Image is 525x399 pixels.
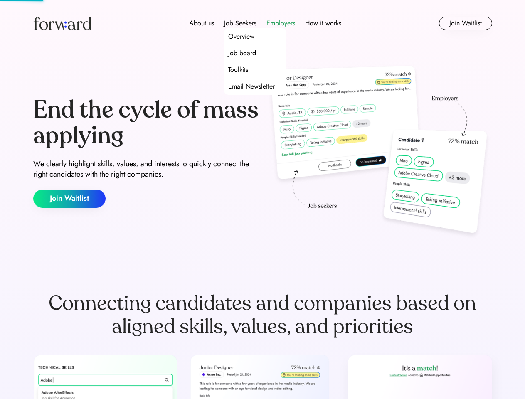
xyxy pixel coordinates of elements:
[33,17,91,30] img: Forward logo
[224,18,256,28] div: Job Seekers
[228,32,254,42] div: Overview
[228,65,248,75] div: Toolkits
[228,81,275,91] div: Email Newsletter
[33,159,259,180] div: We clearly highlight skills, values, and interests to quickly connect the right candidates with t...
[33,190,106,208] button: Join Waitlist
[305,18,341,28] div: How it works
[33,97,259,148] div: End the cycle of mass applying
[228,48,256,58] div: Job board
[439,17,492,30] button: Join Waitlist
[33,292,492,338] div: Connecting candidates and companies based on aligned skills, values, and priorities
[266,63,492,242] img: hero-image.png
[189,18,214,28] div: About us
[266,18,295,28] div: Employers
